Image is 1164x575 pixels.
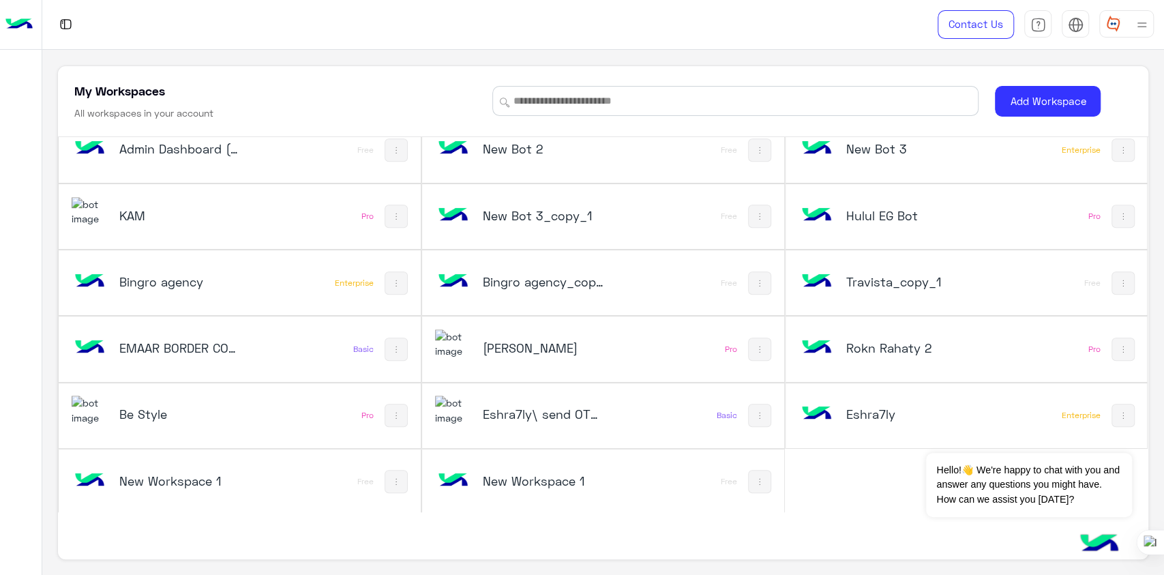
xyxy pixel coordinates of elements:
[353,344,374,355] div: Basic
[72,263,108,300] img: bot image
[119,340,241,356] h5: EMAAR BORDER CONSULTING ENGINEER
[995,86,1101,117] button: Add Workspace
[1084,278,1101,289] div: Free
[57,16,74,33] img: tab
[1133,16,1150,33] img: profile
[483,141,604,157] h5: New Bot 2
[435,329,472,359] img: 322853014244696
[1075,520,1123,568] img: hulul-logo.png
[1062,145,1101,156] div: Enterprise
[119,473,241,489] h5: New Workspace 1
[357,145,374,156] div: Free
[798,263,835,300] img: bot image
[335,278,374,289] div: Enterprise
[435,462,472,499] img: bot image
[435,197,472,234] img: bot image
[435,130,472,167] img: bot image
[798,197,835,234] img: bot image
[846,340,967,356] h5: Rokn Rahaty 2
[119,274,241,290] h5: Bingro agency
[798,130,835,167] img: bot image
[361,211,374,222] div: Pro
[1088,211,1101,222] div: Pro
[1024,10,1051,39] a: tab
[721,145,737,156] div: Free
[798,329,835,366] img: bot image
[74,106,213,120] h6: All workspaces in your account
[5,10,33,39] img: Logo
[721,211,737,222] div: Free
[483,406,604,422] h5: Eshra7ly\ send OTP USD
[938,10,1014,39] a: Contact Us
[361,410,374,421] div: Pro
[483,473,604,489] h5: New Workspace 1
[72,329,108,366] img: bot image
[74,83,165,99] h5: My Workspaces
[798,396,835,432] img: bot image
[1062,410,1101,421] div: Enterprise
[357,476,374,487] div: Free
[846,207,967,224] h5: Hulul EG Bot
[717,410,737,421] div: Basic
[119,207,241,224] h5: KAM
[483,274,604,290] h5: Bingro agency_copy_1
[72,396,108,425] img: 510162592189670
[435,396,472,425] img: 114503081745937
[725,344,737,355] div: Pro
[1068,17,1084,33] img: tab
[72,197,108,226] img: 228235970373281
[1030,17,1046,33] img: tab
[926,453,1131,517] span: Hello!👋 We're happy to chat with you and answer any questions you might have. How can we assist y...
[721,476,737,487] div: Free
[72,462,108,499] img: bot image
[1103,14,1122,33] img: userImage
[846,406,967,422] h5: Eshra7ly
[119,406,241,422] h5: Be Style
[846,274,967,290] h5: Travista_copy_1
[721,278,737,289] div: Free
[483,207,604,224] h5: New Bot 3_copy_1
[1088,344,1101,355] div: Pro
[483,340,604,356] h5: Rokn Rahaty
[119,141,241,157] h5: Admin Dashboard ( Hulul )
[72,130,108,167] img: bot image
[435,263,472,300] img: bot image
[846,141,967,157] h5: New Bot 3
